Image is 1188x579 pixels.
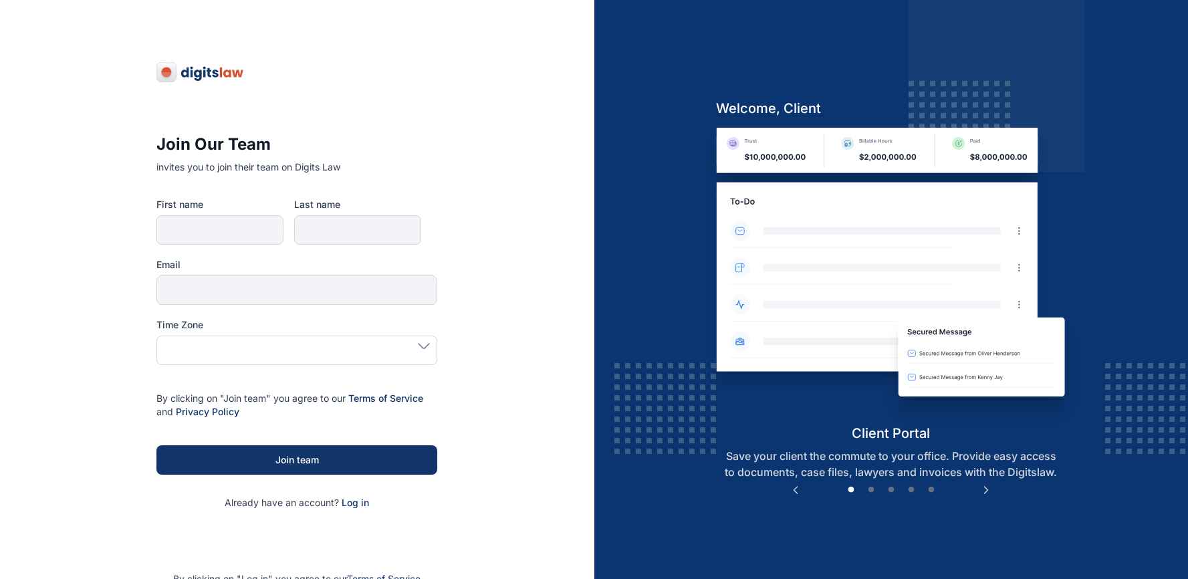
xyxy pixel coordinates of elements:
[705,99,1076,118] h5: welcome, client
[156,160,437,174] p: invites you to join their team on Digits Law
[979,483,993,497] button: Next
[789,483,802,497] button: Previous
[156,318,203,332] span: Time Zone
[342,497,369,508] a: Log in
[348,392,423,404] a: Terms of Service
[178,453,416,467] div: Join team
[925,483,938,497] button: 5
[156,496,437,509] p: Already have an account?
[905,483,918,497] button: 4
[176,406,239,417] a: Privacy Policy
[156,258,437,271] label: Email
[705,448,1076,480] p: Save your client the commute to your office. Provide easy access to documents, case files, lawyer...
[156,445,437,475] button: Join team
[156,198,283,211] label: First name
[294,198,421,211] label: Last name
[884,483,898,497] button: 3
[156,62,245,83] img: digitslaw-logo
[844,483,858,497] button: 1
[156,134,437,155] h3: Join Our Team
[705,424,1076,443] h5: client portal
[864,483,878,497] button: 2
[156,392,437,419] p: By clicking on "Join team" you agree to our and
[705,128,1076,424] img: client-portal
